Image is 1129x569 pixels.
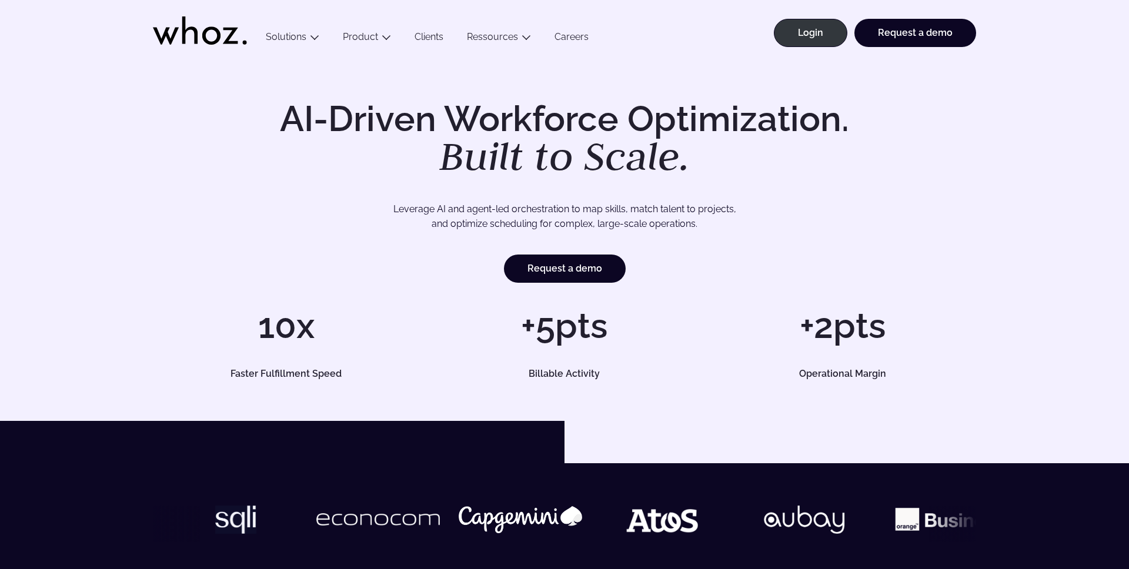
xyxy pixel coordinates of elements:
[445,369,684,379] h5: Billable Activity
[854,19,976,47] a: Request a demo
[774,19,847,47] a: Login
[153,308,419,343] h1: 10x
[439,130,690,182] em: Built to Scale.
[194,202,935,232] p: Leverage AI and agent-led orchestration to map skills, match talent to projects, and optimize sch...
[263,101,866,176] h1: AI-Driven Workforce Optimization.
[504,255,626,283] a: Request a demo
[431,308,697,343] h1: +5pts
[710,308,976,343] h1: +2pts
[403,31,455,47] a: Clients
[343,31,378,42] a: Product
[467,31,518,42] a: Ressources
[543,31,600,47] a: Careers
[723,369,963,379] h5: Operational Margin
[254,31,331,47] button: Solutions
[166,369,406,379] h5: Faster Fulfillment Speed
[455,31,543,47] button: Ressources
[331,31,403,47] button: Product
